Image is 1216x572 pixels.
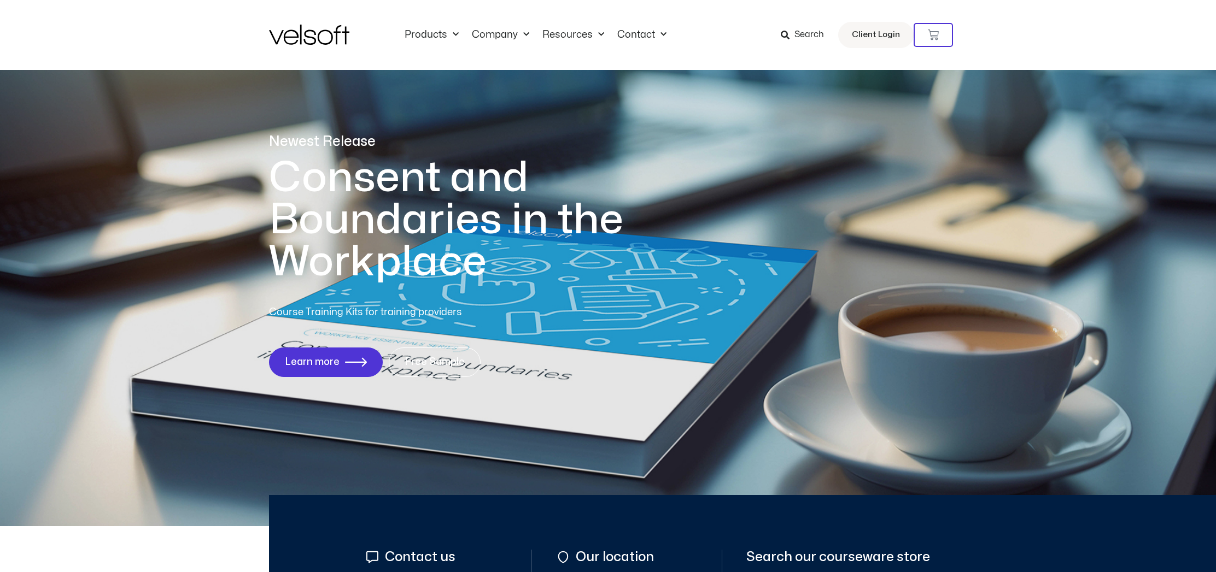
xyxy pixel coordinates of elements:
span: Search [794,28,824,42]
a: Learn more [269,347,383,377]
a: Free Sample [389,347,481,377]
a: Search [781,26,832,44]
h1: Consent and Boundaries in the Workplace [269,157,668,283]
span: Contact us [382,550,455,564]
span: Free Sample [405,357,465,368]
span: Client Login [852,28,900,42]
p: Course Training Kits for training providers [269,305,541,320]
nav: Menu [398,29,673,41]
a: ProductsMenu Toggle [398,29,465,41]
span: Learn more [285,357,340,368]
a: ResourcesMenu Toggle [536,29,611,41]
a: CompanyMenu Toggle [465,29,536,41]
img: Velsoft Training Materials [269,25,349,45]
a: Client Login [838,22,914,48]
a: ContactMenu Toggle [611,29,673,41]
span: Search our courseware store [746,550,930,564]
span: Our location [573,550,654,564]
p: Newest Release [269,132,668,151]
